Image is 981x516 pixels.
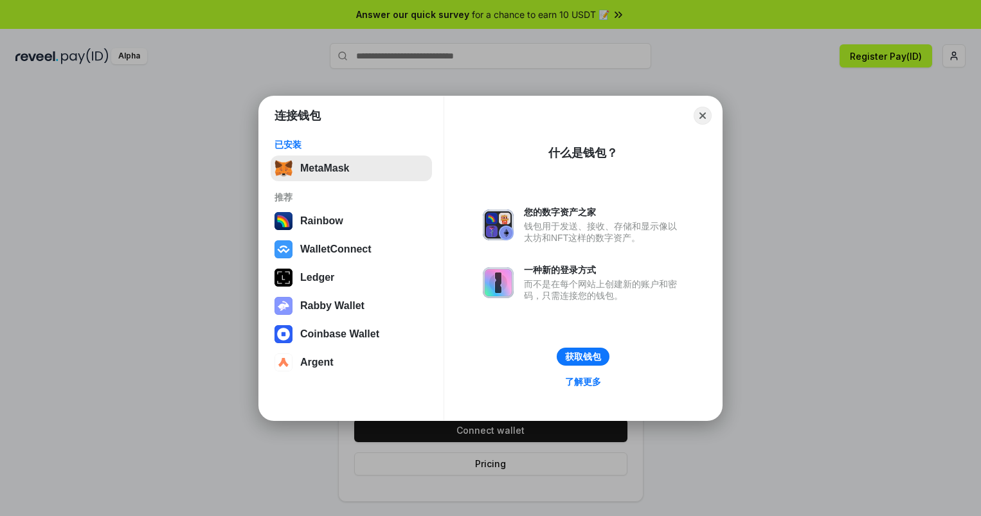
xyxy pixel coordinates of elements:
div: WalletConnect [300,244,372,255]
div: MetaMask [300,163,349,174]
div: 一种新的登录方式 [524,264,683,276]
div: 钱包用于发送、接收、存储和显示像以太坊和NFT这样的数字资产。 [524,220,683,244]
div: 了解更多 [565,376,601,387]
img: svg+xml,%3Csvg%20xmlns%3D%22http%3A%2F%2Fwww.w3.org%2F2000%2Fsvg%22%20fill%3D%22none%22%20viewBox... [483,267,514,298]
div: Rabby Wallet [300,300,364,312]
img: svg+xml,%3Csvg%20xmlns%3D%22http%3A%2F%2Fwww.w3.org%2F2000%2Fsvg%22%20fill%3D%22none%22%20viewBox... [483,209,514,240]
img: svg+xml,%3Csvg%20width%3D%2228%22%20height%3D%2228%22%20viewBox%3D%220%200%2028%2028%22%20fill%3D... [274,240,292,258]
button: Argent [271,350,432,375]
img: svg+xml,%3Csvg%20width%3D%2228%22%20height%3D%2228%22%20viewBox%3D%220%200%2028%2028%22%20fill%3D... [274,325,292,343]
div: 获取钱包 [565,351,601,362]
div: Ledger [300,272,334,283]
button: Coinbase Wallet [271,321,432,347]
button: MetaMask [271,156,432,181]
button: WalletConnect [271,236,432,262]
img: svg+xml,%3Csvg%20xmlns%3D%22http%3A%2F%2Fwww.w3.org%2F2000%2Fsvg%22%20fill%3D%22none%22%20viewBox... [274,297,292,315]
img: svg+xml,%3Csvg%20xmlns%3D%22http%3A%2F%2Fwww.w3.org%2F2000%2Fsvg%22%20width%3D%2228%22%20height%3... [274,269,292,287]
button: Rabby Wallet [271,293,432,319]
a: 了解更多 [557,373,609,390]
div: 已安装 [274,139,428,150]
div: Rainbow [300,215,343,227]
div: 什么是钱包？ [548,145,618,161]
div: 您的数字资产之家 [524,206,683,218]
div: 推荐 [274,191,428,203]
button: Rainbow [271,208,432,234]
button: Close [694,107,712,125]
div: Coinbase Wallet [300,328,379,340]
button: 获取钱包 [557,348,609,366]
img: svg+xml,%3Csvg%20width%3D%22120%22%20height%3D%22120%22%20viewBox%3D%220%200%20120%20120%22%20fil... [274,212,292,230]
img: svg+xml,%3Csvg%20width%3D%2228%22%20height%3D%2228%22%20viewBox%3D%220%200%2028%2028%22%20fill%3D... [274,353,292,371]
img: svg+xml,%3Csvg%20fill%3D%22none%22%20height%3D%2233%22%20viewBox%3D%220%200%2035%2033%22%20width%... [274,159,292,177]
h1: 连接钱包 [274,108,321,123]
div: 而不是在每个网站上创建新的账户和密码，只需连接您的钱包。 [524,278,683,301]
div: Argent [300,357,334,368]
button: Ledger [271,265,432,290]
